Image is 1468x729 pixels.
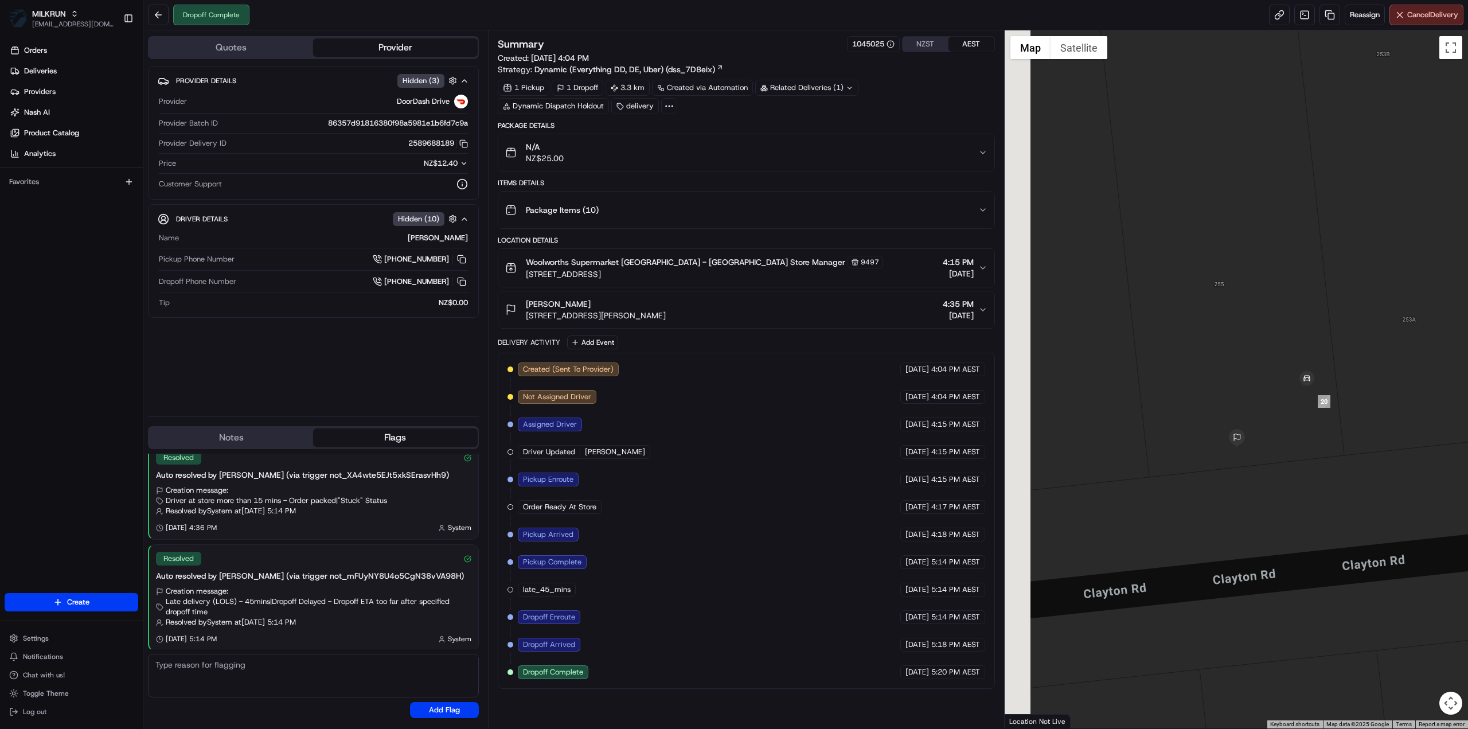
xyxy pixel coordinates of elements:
button: Chat with us! [5,667,138,683]
span: [STREET_ADDRESS][PERSON_NAME] [526,310,666,321]
img: MILKRUN [9,9,28,28]
span: 5:14 PM AEST [931,584,980,595]
span: Provider [159,96,187,107]
span: Dropoff Phone Number [159,276,236,287]
span: Reassign [1350,10,1380,20]
span: Created: [498,52,589,64]
button: Woolworths Supermarket [GEOGRAPHIC_DATA] - [GEOGRAPHIC_DATA] Store Manager9497[STREET_ADDRESS]4:1... [498,249,994,287]
div: Auto resolved by [PERSON_NAME] (via trigger not_XA4wte5EJt5xkSErasvHh9) [156,469,471,481]
img: Google [1008,714,1045,728]
span: [DATE] [943,268,974,279]
button: MILKRUNMILKRUN[EMAIL_ADDRESS][DOMAIN_NAME] [5,5,119,32]
span: [PHONE_NUMBER] [384,254,449,264]
span: Customer Support [159,179,222,189]
a: Orders [5,41,143,60]
span: DoorDash Drive [397,96,450,107]
div: Dynamic Dispatch Holdout [498,98,609,114]
span: [DATE] 4:04 PM [531,53,589,63]
div: [PERSON_NAME] [183,233,468,243]
span: Not Assigned Driver [523,392,591,402]
span: 5:14 PM AEST [931,612,980,622]
span: Pickup Complete [523,557,581,567]
span: at [DATE] 5:14 PM [235,617,296,627]
span: 4:15 PM [943,256,974,268]
span: System [448,523,471,532]
span: Hidden ( 3 ) [403,76,439,86]
span: Pickup Arrived [523,529,573,540]
div: Strategy: [498,64,724,75]
span: [EMAIL_ADDRESS][DOMAIN_NAME] [32,20,114,29]
span: [PERSON_NAME] [585,447,645,457]
span: late_45_mins [523,584,571,595]
span: Driver Details [176,215,228,224]
span: [DATE] [905,474,929,485]
div: Favorites [5,173,138,191]
span: Creation message: [166,485,228,496]
span: Driver at store more than 15 mins - Order packed | "Stuck" Status [166,496,387,506]
span: Creation message: [166,586,228,597]
div: NZ$0.00 [174,298,468,308]
a: [PHONE_NUMBER] [373,253,468,266]
a: Terms (opens in new tab) [1396,721,1412,727]
span: Dynamic (Everything DD, DE, Uber) (dss_7D8eix) [534,64,715,75]
button: Create [5,593,138,611]
span: Chat with us! [23,670,65,680]
button: CancelDelivery [1389,5,1463,25]
span: Package Items ( 10 ) [526,204,599,216]
button: 2589688189 [408,138,468,149]
button: NZST [903,37,948,52]
span: Resolved by System [166,617,232,627]
div: Location Details [498,236,995,245]
button: Provider [313,38,477,57]
button: Log out [5,704,138,720]
span: Dropoff Arrived [523,640,575,650]
span: Toggle Theme [23,689,69,698]
span: 5:18 PM AEST [931,640,980,650]
span: Late delivery (LOLS) - 45mins | Dropoff Delayed - Dropoff ETA too far after specified dropoff time [166,597,471,617]
span: Woolworths Supermarket [GEOGRAPHIC_DATA] - [GEOGRAPHIC_DATA] Store Manager [526,256,845,268]
div: Resolved [156,451,201,465]
button: Package Items (10) [498,192,994,228]
button: Notifications [5,649,138,665]
span: [PERSON_NAME] [526,298,591,310]
span: Map data ©2025 Google [1326,721,1389,727]
a: Open this area in Google Maps (opens a new window) [1008,714,1045,728]
span: [DATE] [905,502,929,512]
div: Location Not Live [1005,714,1071,728]
span: [DATE] [905,584,929,595]
span: [DATE] 5:14 PM [166,634,217,644]
span: MILKRUN [32,8,66,20]
span: Created (Sent To Provider) [523,364,614,375]
a: Providers [5,83,143,101]
span: Provider Batch ID [159,118,218,128]
button: Notes [149,428,313,447]
button: Settings [5,630,138,646]
span: 4:15 PM AEST [931,447,980,457]
button: [PHONE_NUMBER] [373,275,468,288]
img: doordash_logo_v2.png [454,95,468,108]
span: Pickup Phone Number [159,254,235,264]
a: Report a map error [1419,721,1465,727]
span: Assigned Driver [523,419,577,430]
div: Package Details [498,121,995,130]
span: 4:04 PM AEST [931,364,980,375]
span: Settings [23,634,49,643]
span: Orders [24,45,47,56]
span: Provider Delivery ID [159,138,227,149]
span: Name [159,233,179,243]
button: 1045025 [852,39,895,49]
button: N/ANZ$25.00 [498,134,994,171]
span: Order Ready At Store [523,502,596,512]
span: Deliveries [24,66,57,76]
button: Show street map [1010,36,1051,59]
span: 9497 [861,258,879,267]
span: NZ$25.00 [526,153,564,164]
span: Provider Details [176,76,236,85]
span: Product Catalog [24,128,79,138]
a: Analytics [5,145,143,163]
div: Items Details [498,178,995,188]
div: 3.3 km [606,80,650,96]
div: Delivery Activity [498,338,560,347]
button: Add Flag [410,702,479,718]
